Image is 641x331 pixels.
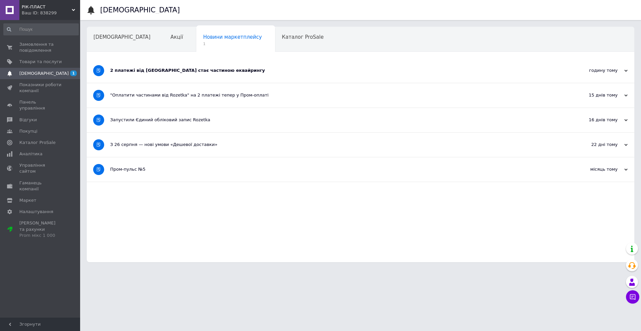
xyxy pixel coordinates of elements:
span: Відгуки [19,117,37,123]
span: Каталог ProSale [19,140,55,146]
div: годину тому [561,67,628,73]
div: 15 днів тому [561,92,628,98]
span: Каталог ProSale [282,34,324,40]
span: Аналітика [19,151,42,157]
span: Новини маркетплейсу [203,34,262,40]
div: Пром-пульс №5 [110,166,561,172]
span: Акції [171,34,183,40]
span: Замовлення та повідомлення [19,41,62,53]
span: Управління сайтом [19,162,62,174]
span: РІК-ПЛАСТ [22,4,72,10]
span: Налаштування [19,209,53,215]
span: [DEMOGRAPHIC_DATA] [93,34,151,40]
div: Запустили Єдиний обліковий запис Rozetka [110,117,561,123]
div: З 26 серпня — нові умови «Дешевої доставки» [110,142,561,148]
span: [PERSON_NAME] та рахунки [19,220,62,238]
span: Товари та послуги [19,59,62,65]
span: Маркет [19,197,36,203]
input: Пошук [3,23,79,35]
span: [DEMOGRAPHIC_DATA] [19,70,69,76]
span: Гаманець компанії [19,180,62,192]
span: 1 [203,41,262,46]
span: Показники роботи компанії [19,82,62,94]
div: "Оплатити частинами від Rozetka" на 2 платежі тепер у Пром-оплаті [110,92,561,98]
div: місяць тому [561,166,628,172]
span: Покупці [19,128,37,134]
div: 2 платежі від [GEOGRAPHIC_DATA] стає частиною еквайрингу [110,67,561,73]
span: Панель управління [19,99,62,111]
div: 16 днів тому [561,117,628,123]
h1: [DEMOGRAPHIC_DATA] [100,6,180,14]
button: Чат з покупцем [626,290,639,304]
div: Ваш ID: 838299 [22,10,80,16]
div: Prom мікс 1 000 [19,232,62,238]
span: 1 [70,70,77,76]
div: 22 дні тому [561,142,628,148]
